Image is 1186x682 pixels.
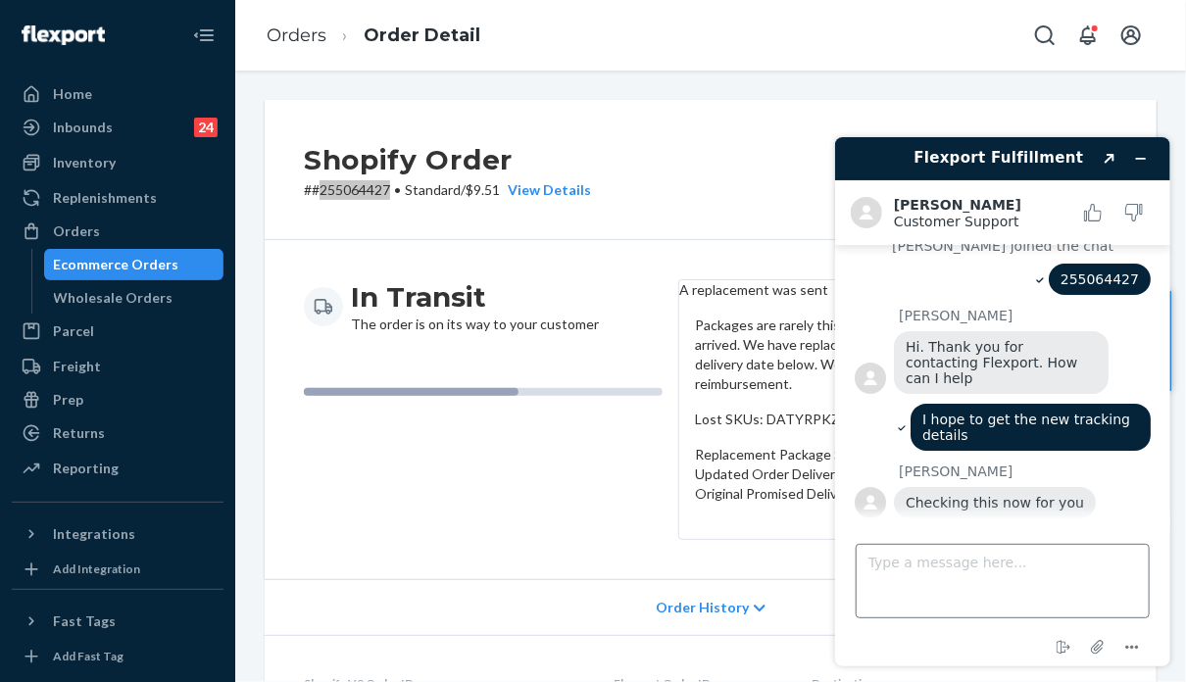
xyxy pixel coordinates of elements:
a: Prep [12,384,223,415]
div: Integrations [53,524,135,544]
p: Lost SKUs: DATYRPKZ5AS x2, DBJGVXWQK5X x2 [695,410,1101,429]
div: Ecommerce Orders [54,255,179,274]
p: # #255064427 / $9.51 [304,180,591,200]
p: Packages are rarely this late and we're sorry this still hasn't arrived. We have replaced the los... [695,316,1101,394]
button: Close Navigation [184,16,223,55]
img: Flexport logo [22,25,105,45]
a: Add Integration [12,558,223,581]
iframe: Find more information here [819,122,1186,682]
button: Open account menu [1112,16,1151,55]
button: Fast Tags [12,606,223,637]
a: Add Fast Tag [12,645,223,668]
a: Home [12,78,223,110]
a: Orders [267,24,326,46]
div: 24 [194,118,218,137]
div: Parcel [53,321,94,341]
div: Prep [53,390,83,410]
a: Reporting [12,453,223,484]
div: Orders [53,221,100,241]
header: A replacement was sent [679,280,1116,300]
span: • [394,181,401,198]
a: Inventory [12,147,223,178]
div: Home [53,84,92,104]
a: Order Detail [364,24,480,46]
a: Ecommerce Orders [44,249,224,280]
div: Reporting [53,459,119,478]
h2: Shopify Order [304,139,591,180]
span: Order History [656,598,749,617]
div: Inbounds [53,118,113,137]
a: Replenishments [12,182,223,214]
div: The order is on its way to your customer [351,279,599,334]
div: Inventory [53,153,116,172]
button: Open notifications [1068,16,1108,55]
div: Add Integration [53,560,140,577]
h3: In Transit [351,279,599,315]
ol: breadcrumbs [251,7,496,65]
p: Replacement Package Shipped Date: [DATE] [695,445,1101,464]
button: Integrations [12,518,223,550]
a: Orders [12,216,223,247]
a: Returns [12,417,223,449]
span: Standard [405,181,461,198]
a: Parcel [12,316,223,347]
p: Updated Order Delivery Date: [DATE] [695,464,1101,484]
div: Wholesale Orders [54,288,173,308]
span: Chat [43,14,83,31]
button: View Details [500,180,591,200]
div: Returns [53,423,105,443]
button: Open Search Box [1025,16,1064,55]
div: Replenishments [53,188,157,208]
a: Wholesale Orders [44,282,224,314]
div: Fast Tags [53,611,116,631]
a: Inbounds24 [12,112,223,143]
div: Freight [53,357,101,376]
div: Add Fast Tag [53,648,124,664]
a: Freight [12,351,223,382]
p: Original Promised Delivery Date: [DATE] [695,484,1101,504]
